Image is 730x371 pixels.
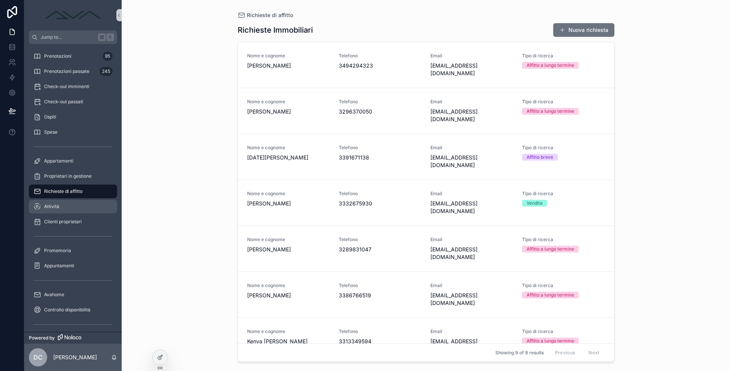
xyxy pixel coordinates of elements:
span: Tipo di ricerca [522,283,605,289]
div: Affitto a lungo termine [527,246,574,253]
div: Vendita [527,200,543,207]
span: Email [430,191,513,197]
span: [EMAIL_ADDRESS][DOMAIN_NAME] [430,154,513,169]
span: Email [430,99,513,105]
div: Affitto a lungo termine [527,62,574,69]
div: Affitto breve [527,154,553,161]
span: Nome e cognome [247,283,330,289]
span: Tipo di ricerca [522,328,605,335]
a: Richieste di affitto [238,11,293,19]
span: 3289831047 [339,246,421,253]
a: Nome e cognome[PERSON_NAME]Telefono3494294323Email[EMAIL_ADDRESS][DOMAIN_NAME]Tipo di ricercaAffi... [238,42,614,88]
span: Telefono [339,191,421,197]
p: [PERSON_NAME] [53,354,97,361]
span: [DATE][PERSON_NAME] [247,154,330,161]
span: Tipo di ricerca [522,53,605,59]
span: Attività [44,204,59,210]
span: Tipo di ricerca [522,145,605,151]
button: Nuova richiesta [553,23,614,37]
a: Attività [29,200,117,213]
span: Nome e cognome [247,145,330,151]
span: Check-out imminenti [44,84,89,90]
span: Telefono [339,328,421,335]
span: [EMAIL_ADDRESS][DOMAIN_NAME] [430,62,513,77]
span: Promemoria [44,248,71,254]
a: Check-out imminenti [29,80,117,93]
div: Affitto a lungo termine [527,292,574,298]
span: Check-out passati [44,99,83,105]
a: Promemoria [29,244,117,257]
span: 3494294323 [339,62,421,69]
a: Nome e cognome[PERSON_NAME]Telefono3332675930Email[EMAIL_ADDRESS][DOMAIN_NAME]Tipo di ricercaVendita [238,180,614,226]
a: Proprietari in gestione [29,169,117,183]
span: Nome e cognome [247,328,330,335]
span: Controllo disponibilità [44,307,90,313]
a: Nome e cognomeKenya [PERSON_NAME]Telefono3313349594Email[EMAIL_ADDRESS][DOMAIN_NAME]Tipo di ricer... [238,317,614,363]
span: Tipo di ricerca [522,191,605,197]
a: Powered by [24,332,122,344]
span: [EMAIL_ADDRESS][DOMAIN_NAME] [430,292,513,307]
span: Telefono [339,99,421,105]
a: Nome e cognome[DATE][PERSON_NAME]Telefono3391671138Email[EMAIL_ADDRESS][DOMAIN_NAME]Tipo di ricer... [238,134,614,180]
span: Jump to... [41,34,95,40]
div: 95 [103,52,113,61]
span: Email [430,283,513,289]
a: Prenotazioni95 [29,49,117,63]
span: Nome e cognome [247,99,330,105]
a: Appartamenti [29,154,117,168]
span: Nome e cognome [247,237,330,243]
span: Spese [44,129,57,135]
span: [PERSON_NAME] [247,200,330,207]
a: Clienti proprietari [29,215,117,229]
span: Email [430,145,513,151]
h1: Richieste Immobiliari [238,25,313,35]
a: Nome e cognome[PERSON_NAME]Telefono3296370050Email[EMAIL_ADDRESS][DOMAIN_NAME]Tipo di ricercaAffi... [238,88,614,134]
span: K [107,34,113,40]
span: Richieste di affitto [44,188,83,194]
span: [PERSON_NAME] [247,246,330,253]
span: DC [33,353,43,362]
div: Affitto a lungo termine [527,338,574,344]
div: scrollable content [24,44,122,332]
span: [EMAIL_ADDRESS][DOMAIN_NAME] [430,200,513,215]
span: Appuntamenti [44,263,74,269]
a: Prenotazioni passate245 [29,65,117,78]
a: Nome e cognome[PERSON_NAME]Telefono3386766519Email[EMAIL_ADDRESS][DOMAIN_NAME]Tipo di ricercaAffi... [238,272,614,317]
span: Prenotazioni passate [44,68,89,74]
span: [PERSON_NAME] [247,62,330,69]
span: Nome e cognome [247,191,330,197]
span: Email [430,328,513,335]
span: Powered by [29,335,55,341]
span: Email [430,53,513,59]
span: Clienti proprietari [44,219,82,225]
span: Telefono [339,145,421,151]
a: Avahome [29,288,117,302]
span: Appartamenti [44,158,73,164]
span: Tipo di ricerca [522,237,605,243]
span: [EMAIL_ADDRESS][DOMAIN_NAME] [430,338,513,353]
span: Prenotazioni [44,53,71,59]
span: Tipo di ricerca [522,99,605,105]
span: Richieste di affitto [247,11,293,19]
span: Proprietari in gestione [44,173,92,179]
span: 3391671138 [339,154,421,161]
div: Affitto a lungo termine [527,108,574,115]
a: Controllo disponibilità [29,303,117,317]
a: Appuntamenti [29,259,117,273]
span: 3386766519 [339,292,421,299]
a: Ospiti [29,110,117,124]
a: Spese [29,125,117,139]
span: Telefono [339,283,421,289]
span: 3332675930 [339,200,421,207]
span: Ospiti [44,114,56,120]
a: Richieste di affitto [29,185,117,198]
span: Nome e cognome [247,53,330,59]
span: [PERSON_NAME] [247,292,330,299]
div: 245 [100,67,113,76]
span: Kenya [PERSON_NAME] [247,338,330,345]
span: Showing 9 of 9 results [495,350,544,356]
span: 3313349594 [339,338,421,345]
span: [EMAIL_ADDRESS][DOMAIN_NAME] [430,246,513,261]
span: Avahome [44,292,64,298]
